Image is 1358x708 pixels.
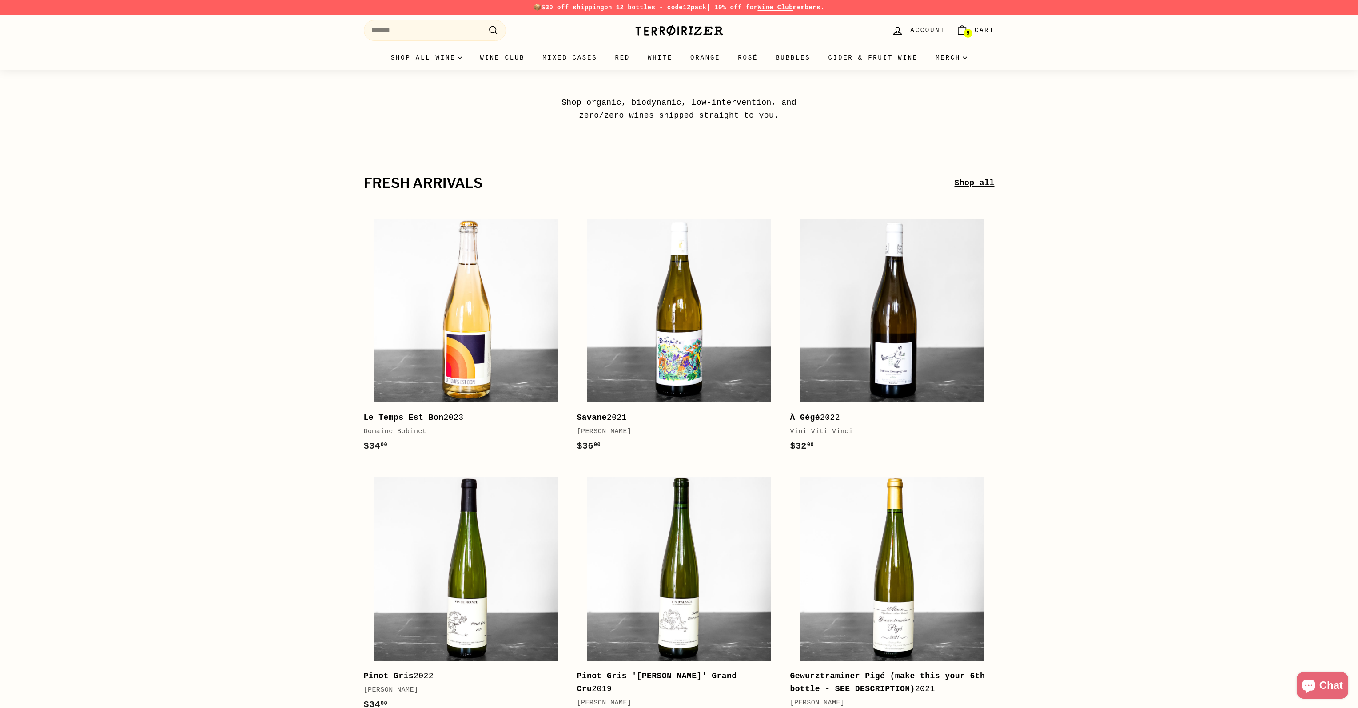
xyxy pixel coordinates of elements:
[364,411,559,424] div: 2023
[381,700,387,707] sup: 00
[767,46,819,70] a: Bubbles
[951,17,1000,44] a: Cart
[790,670,985,696] div: 2021
[364,426,559,437] div: Domaine Bobinet
[577,411,772,424] div: 2021
[577,426,772,437] div: [PERSON_NAME]
[381,442,387,448] sup: 00
[534,46,606,70] a: Mixed Cases
[577,413,607,422] b: Savane
[606,46,639,70] a: Red
[1294,672,1351,701] inbox-online-store-chat: Shopify online store chat
[910,25,945,35] span: Account
[790,672,985,693] b: Gewurztraminer Pigé (make this your 6th bottle - SEE DESCRIPTION)
[364,685,559,696] div: [PERSON_NAME]
[807,442,814,448] sup: 00
[577,208,781,462] a: Savane2021[PERSON_NAME]
[790,208,994,462] a: À Gégé2022Vini Viti Vinci
[820,46,927,70] a: Cider & Fruit Wine
[790,441,814,451] span: $32
[364,672,414,680] b: Pinot Gris
[364,441,388,451] span: $34
[577,441,601,451] span: $36
[729,46,767,70] a: Rosé
[364,413,444,422] b: Le Temps Est Bon
[927,46,976,70] summary: Merch
[886,17,950,44] a: Account
[382,46,471,70] summary: Shop all wine
[683,4,706,11] strong: 12pack
[364,176,955,191] h2: fresh arrivals
[966,30,969,36] span: 9
[364,3,995,12] p: 📦 on 12 bottles - code | 10% off for members.
[954,177,994,190] a: Shop all
[577,670,772,696] div: 2019
[346,46,1012,70] div: Primary
[790,413,820,422] b: À Gégé
[542,96,817,122] p: Shop organic, biodynamic, low-intervention, and zero/zero wines shipped straight to you.
[790,411,985,424] div: 2022
[471,46,534,70] a: Wine Club
[364,208,568,462] a: Le Temps Est Bon2023Domaine Bobinet
[790,426,985,437] div: Vini Viti Vinci
[639,46,681,70] a: White
[364,670,559,683] div: 2022
[542,4,605,11] span: $30 off shipping
[577,672,737,693] b: Pinot Gris '[PERSON_NAME]' Grand Cru
[975,25,995,35] span: Cart
[757,4,793,11] a: Wine Club
[594,442,601,448] sup: 00
[681,46,729,70] a: Orange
